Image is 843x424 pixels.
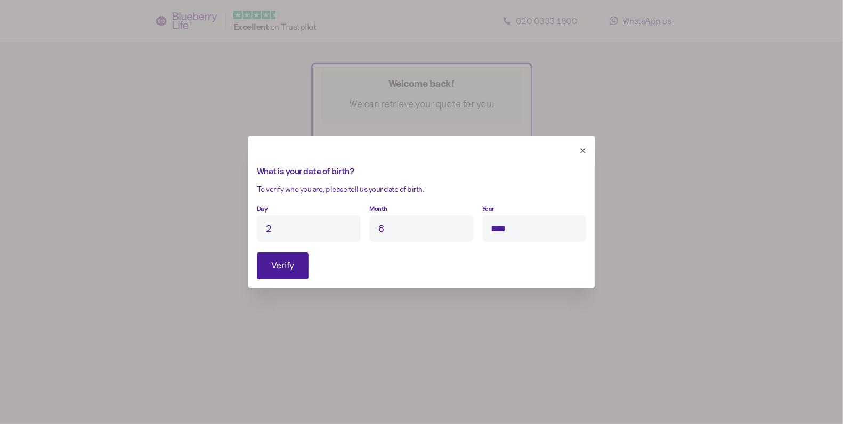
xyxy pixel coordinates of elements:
[257,252,309,279] button: Verify
[257,184,586,195] div: To verify who you are, please tell us your date of birth.
[369,204,387,214] label: Month
[257,165,586,178] div: What is your date of birth?
[482,204,495,214] label: Year
[257,204,268,214] label: Day
[271,253,294,279] span: Verify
